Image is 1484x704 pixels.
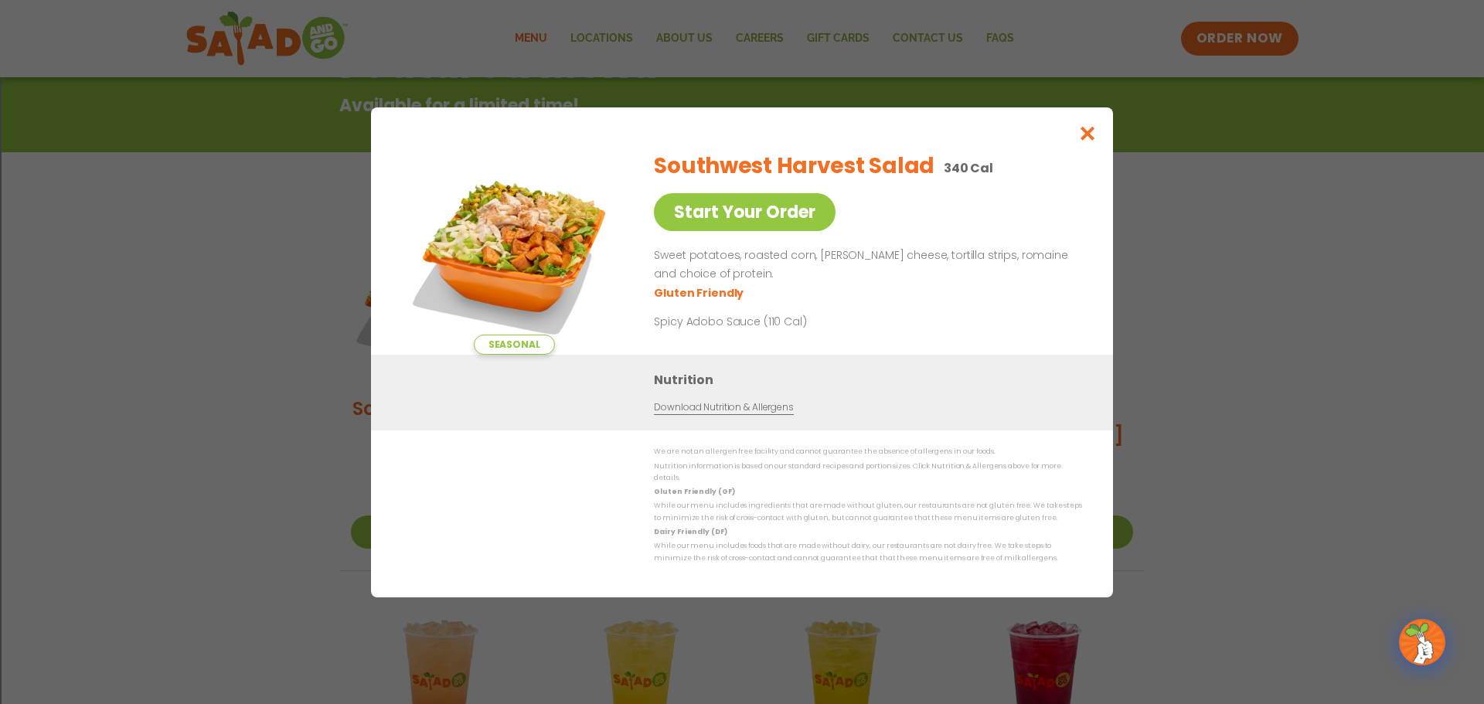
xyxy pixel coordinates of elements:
[6,104,1478,117] div: Move To ...
[6,6,1478,20] div: Sort A > Z
[654,446,1082,457] p: We are not an allergen free facility and cannot guarantee the absence of allergens in our foods.
[1063,107,1113,159] button: Close modal
[6,90,1478,104] div: Rename
[6,48,1478,62] div: Delete
[654,540,1082,564] p: While our menu includes foods that are made without dairy, our restaurants are not dairy free. We...
[654,460,1082,484] p: Nutrition information is based on our standard recipes and portion sizes. Click Nutrition & Aller...
[944,158,993,178] p: 340 Cal
[654,284,746,301] li: Gluten Friendly
[654,370,1090,389] h3: Nutrition
[654,150,934,182] h2: Southwest Harvest Salad
[6,76,1478,90] div: Sign out
[654,247,1076,284] p: Sweet potatoes, roasted corn, [PERSON_NAME] cheese, tortilla strips, romaine and choice of protein.
[1401,621,1444,664] img: wpChatIcon
[6,20,1478,34] div: Sort New > Old
[654,527,727,536] strong: Dairy Friendly (DF)
[406,138,622,355] img: Featured product photo for Southwest Harvest Salad
[654,313,940,329] p: Spicy Adobo Sauce (110 Cal)
[6,34,1478,48] div: Move To ...
[654,500,1082,524] p: While our menu includes ingredients that are made without gluten, our restaurants are not gluten ...
[654,487,734,496] strong: Gluten Friendly (GF)
[474,335,555,355] span: Seasonal
[6,62,1478,76] div: Options
[654,193,836,231] a: Start Your Order
[654,400,793,415] a: Download Nutrition & Allergens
